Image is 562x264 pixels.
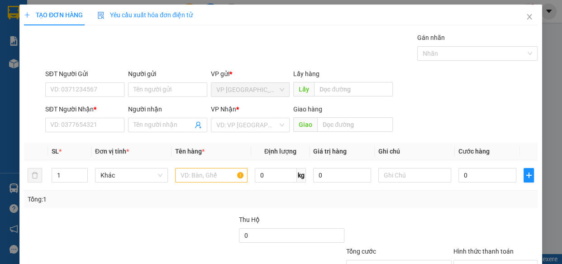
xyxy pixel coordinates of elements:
[517,5,543,30] button: Close
[297,168,306,182] span: kg
[129,104,208,114] div: Người nhận
[175,148,205,155] span: Tên hàng
[318,117,393,132] input: Dọc đường
[195,121,202,129] span: user-add
[28,194,218,204] div: Tổng: 1
[526,13,533,20] span: close
[524,168,534,182] button: plus
[524,172,534,179] span: plus
[294,70,320,77] span: Lấy hàng
[294,106,323,113] span: Giao hàng
[346,248,376,255] span: Tổng cước
[294,82,314,96] span: Lấy
[454,248,514,255] label: Hình thức thanh toán
[98,11,193,19] span: Yêu cầu xuất hóa đơn điện tử
[46,104,125,114] div: SĐT Người Nhận
[314,82,393,96] input: Dọc đường
[129,69,208,79] div: Người gửi
[101,168,163,182] span: Khác
[46,69,125,79] div: SĐT Người Gửi
[313,148,347,155] span: Giá trị hàng
[24,12,30,18] span: plus
[239,216,260,223] span: Thu Hộ
[313,168,371,182] input: 0
[264,148,296,155] span: Định lượng
[379,168,452,182] input: Ghi Chú
[216,83,285,96] span: VP Sài Gòn
[375,143,455,160] th: Ghi chú
[24,11,83,19] span: TẠO ĐƠN HÀNG
[98,12,105,19] img: icon
[211,69,290,79] div: VP gửi
[294,117,318,132] span: Giao
[28,168,42,182] button: delete
[175,168,248,182] input: VD: Bàn, Ghế
[211,106,236,113] span: VP Nhận
[95,148,129,155] span: Đơn vị tính
[418,34,445,41] label: Gán nhãn
[52,148,59,155] span: SL
[458,148,490,155] span: Cước hàng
